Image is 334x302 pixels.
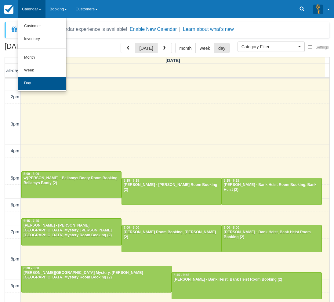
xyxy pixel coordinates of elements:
[165,58,180,63] span: [DATE]
[123,183,220,192] div: [PERSON_NAME] - [PERSON_NAME] Room Booking (2)
[24,219,39,223] span: 6:45 - 7:45
[224,179,239,182] span: 5:15 - 6:15
[18,77,66,90] a: Day
[18,18,67,92] ul: Calendar
[124,226,139,229] span: 7:00 - 8:00
[316,45,329,49] span: Settings
[195,43,214,53] button: week
[6,68,19,73] span: all-day
[222,178,322,205] a: 5:15 - 6:15[PERSON_NAME] - Bank Heist Room Booking, Bank Heist (2)
[223,183,320,192] div: [PERSON_NAME] - Bank Heist Room Booking, Bank Heist (2)
[124,179,139,182] span: 5:15 - 6:15
[4,5,13,14] img: checkfront-main-nav-mini-logo.png
[21,218,122,245] a: 6:45 - 7:45[PERSON_NAME] - [PERSON_NAME][GEOGRAPHIC_DATA] Mystery, [PERSON_NAME][GEOGRAPHIC_DATA]...
[24,172,39,176] span: 5:00 - 6:00
[11,283,19,288] span: 9pm
[174,273,189,277] span: 8:45 - 9:45
[122,178,222,205] a: 5:15 - 6:15[PERSON_NAME] - [PERSON_NAME] Room Booking (2)
[11,257,19,261] span: 8pm
[222,225,322,252] a: 7:00 - 8:00[PERSON_NAME] - Bank Heist, Bank Heist Room Booking (2)
[123,230,220,240] div: [PERSON_NAME] Room Booking, [PERSON_NAME] (2)
[18,20,66,33] a: Customer
[135,43,157,53] button: [DATE]
[313,4,323,14] img: A3
[11,94,19,99] span: 2pm
[21,171,122,198] a: 5:00 - 6:00[PERSON_NAME] - Bellamys Booty Room Booking, Bellamys Booty (2)
[305,43,332,52] button: Settings
[122,225,222,252] a: 7:00 - 8:00[PERSON_NAME] Room Booking, [PERSON_NAME] (2)
[11,148,19,153] span: 4pm
[18,51,66,64] a: Month
[23,271,170,280] div: [PERSON_NAME][GEOGRAPHIC_DATA] Mystery, [PERSON_NAME][GEOGRAPHIC_DATA] Mystery Room Booking (2)
[20,26,127,33] div: A new Booking Calendar experience is available!
[18,64,66,77] a: Week
[11,176,19,180] span: 5pm
[183,27,234,32] a: Learn about what's new
[11,122,19,126] span: 3pm
[179,27,180,32] span: |
[24,267,39,270] span: 8:30 - 9:30
[224,226,239,229] span: 7:00 - 8:00
[5,43,82,54] h2: [DATE]
[238,42,305,52] button: Category Filter
[173,277,320,282] div: [PERSON_NAME] - Bank Heist, Bank Heist Room Booking (2)
[11,229,19,234] span: 7pm
[172,272,322,299] a: 8:45 - 9:45[PERSON_NAME] - Bank Heist, Bank Heist Room Booking (2)
[214,43,230,53] button: day
[175,43,196,53] button: month
[223,230,320,240] div: [PERSON_NAME] - Bank Heist, Bank Heist Room Booking (2)
[11,202,19,207] span: 6pm
[130,26,177,32] button: Enable New Calendar
[18,33,66,45] a: Inventory
[21,266,172,293] a: 8:30 - 9:30[PERSON_NAME][GEOGRAPHIC_DATA] Mystery, [PERSON_NAME][GEOGRAPHIC_DATA] Mystery Room Bo...
[23,223,120,238] div: [PERSON_NAME] - [PERSON_NAME][GEOGRAPHIC_DATA] Mystery, [PERSON_NAME][GEOGRAPHIC_DATA] Mystery Ro...
[241,44,297,50] span: Category Filter
[23,176,120,186] div: [PERSON_NAME] - Bellamys Booty Room Booking, Bellamys Booty (2)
